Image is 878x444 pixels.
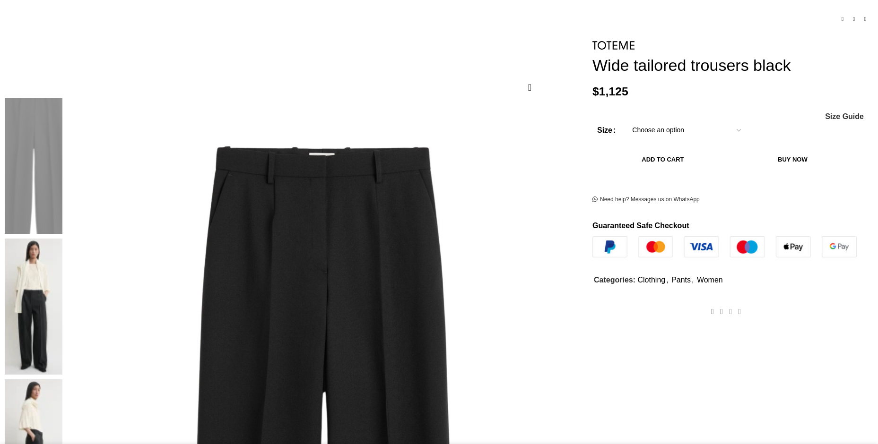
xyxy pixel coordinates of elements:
[592,85,599,98] span: $
[666,274,668,286] span: ,
[592,222,689,230] strong: Guaranteed Safe Checkout
[592,85,628,98] bdi: 1,125
[594,276,635,284] span: Categories:
[733,150,852,170] button: Buy now
[592,236,857,257] img: guaranteed-safe-checkout-bordered.j
[597,124,616,137] label: Size
[825,113,864,120] span: Size Guide
[860,13,871,25] a: Next product
[726,305,735,319] a: Pinterest social link
[592,196,700,204] a: Need help? Messages us on WhatsApp
[697,276,723,284] a: Women
[5,98,62,234] img: Wide tailored trousers black
[717,305,726,319] a: X social link
[592,56,871,75] h1: Wide tailored trousers black
[735,305,744,319] a: WhatsApp social link
[837,13,848,25] a: Previous product
[692,274,694,286] span: ,
[671,276,691,284] a: Pants
[825,113,864,120] a: Size Guide
[637,276,665,284] a: Clothing
[708,305,717,319] a: Facebook social link
[5,239,62,375] img: Toteme Pants with minimalist design at Coveti
[597,150,729,170] button: Add to cart
[592,41,635,50] img: Toteme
